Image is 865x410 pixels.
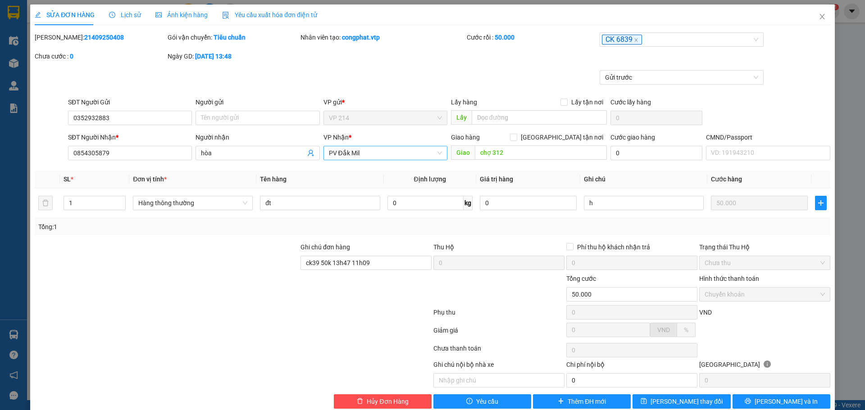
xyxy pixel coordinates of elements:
span: CK 6839 [602,35,642,45]
b: Tiêu chuẩn [214,34,246,41]
span: SL [64,176,71,183]
div: Gói vận chuyển: [168,32,299,42]
div: Chưa cước : [35,51,166,61]
input: Dọc đường [472,110,607,125]
input: Cước lấy hàng [610,111,702,125]
span: printer [745,398,751,405]
span: Gửi trước [605,71,759,84]
span: Hàng thông thường [138,196,247,210]
input: Dọc đường [475,145,607,160]
div: Người nhận [196,132,319,142]
span: SỬA ĐƠN HÀNG [35,11,95,18]
span: Phí thu hộ khách nhận trả [574,242,654,252]
b: [DATE] 13:48 [195,53,232,60]
span: % [684,326,688,333]
button: plusThêm ĐH mới [533,394,631,409]
div: Phụ thu [432,307,565,323]
b: 50.000 [495,34,514,41]
label: Cước giao hàng [610,134,655,141]
span: Yêu cầu [476,396,498,406]
div: Người gửi [196,97,319,107]
span: Lấy tận nơi [568,97,607,107]
b: 21409250408 [84,34,124,41]
b: congphat.vtp [342,34,380,41]
span: Định lượng [414,176,446,183]
span: user-add [307,149,314,157]
input: Ghi Chú [584,196,704,210]
th: Ghi chú [580,171,707,188]
label: Hình thức thanh toán [699,275,759,282]
span: Hủy Đơn Hàng [367,396,408,406]
button: printer[PERSON_NAME] và In [733,394,830,409]
div: SĐT Người Nhận [68,132,192,142]
span: edit [35,12,41,18]
span: Đơn vị tính [133,176,167,183]
button: exclamation-circleYêu cầu [433,394,531,409]
span: plus [558,398,564,405]
span: save [641,398,647,405]
span: Lịch sử [109,11,141,18]
button: deleteHủy Đơn Hàng [334,394,432,409]
span: Cước hàng [711,176,742,183]
span: picture [155,12,162,18]
span: Lấy hàng [451,99,477,106]
button: Close [810,5,835,30]
span: VND [699,309,712,316]
span: delete [357,398,363,405]
div: Trạng thái Thu Hộ [699,242,830,252]
div: Tổng: 1 [38,222,334,232]
span: VP Nhận [323,134,349,141]
div: Ngày GD: [168,51,299,61]
span: VP 214 [329,111,442,125]
input: Nhập ghi chú [433,373,565,387]
button: plus [815,196,827,210]
span: plus [815,199,826,207]
span: close [819,13,826,20]
input: Cước giao hàng [610,146,702,160]
span: [PERSON_NAME] thay đổi [651,396,723,406]
span: Chưa thu [705,256,825,270]
div: Chưa thanh toán [432,343,565,359]
div: Nhân viên tạo: [300,32,465,42]
div: [PERSON_NAME]: [35,32,166,42]
span: [GEOGRAPHIC_DATA] tận nơi [517,132,607,142]
label: Cước lấy hàng [610,99,651,106]
button: save[PERSON_NAME] thay đổi [633,394,730,409]
div: Cước rồi : [467,32,598,42]
div: Ghi chú nội bộ nhà xe [433,360,565,373]
button: delete [38,196,53,210]
span: close [634,38,638,42]
div: CMND/Passport [706,132,830,142]
span: PV Đắk Mil [329,146,442,160]
span: Lấy [451,110,472,125]
span: [PERSON_NAME] và In [755,396,818,406]
div: Giảm giá [432,325,565,341]
label: Ghi chú đơn hàng [300,243,350,251]
input: VD: Bàn, Ghế [260,196,380,210]
div: SĐT Người Gửi [68,97,192,107]
div: VP gửi [323,97,447,107]
span: Ảnh kiện hàng [155,11,208,18]
span: kg [464,196,473,210]
b: 0 [70,53,73,60]
img: icon [222,12,229,19]
span: Thêm ĐH mới [568,396,606,406]
div: Chi phí nội bộ [566,360,697,373]
span: Giao [451,145,475,160]
span: exclamation-circle [466,398,473,405]
div: [GEOGRAPHIC_DATA] [699,360,830,373]
span: Giao hàng [451,134,480,141]
span: info-circle [764,360,771,368]
span: Tổng cước [566,275,596,282]
span: clock-circle [109,12,115,18]
span: Chuyển khoản [705,288,825,301]
span: Tên hàng [260,176,287,183]
span: Yêu cầu xuất hóa đơn điện tử [222,11,317,18]
span: Giá trị hàng [480,176,513,183]
span: Thu Hộ [433,243,454,251]
span: VND [657,326,670,333]
input: Ghi chú đơn hàng [300,256,432,270]
input: 0 [711,196,808,210]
